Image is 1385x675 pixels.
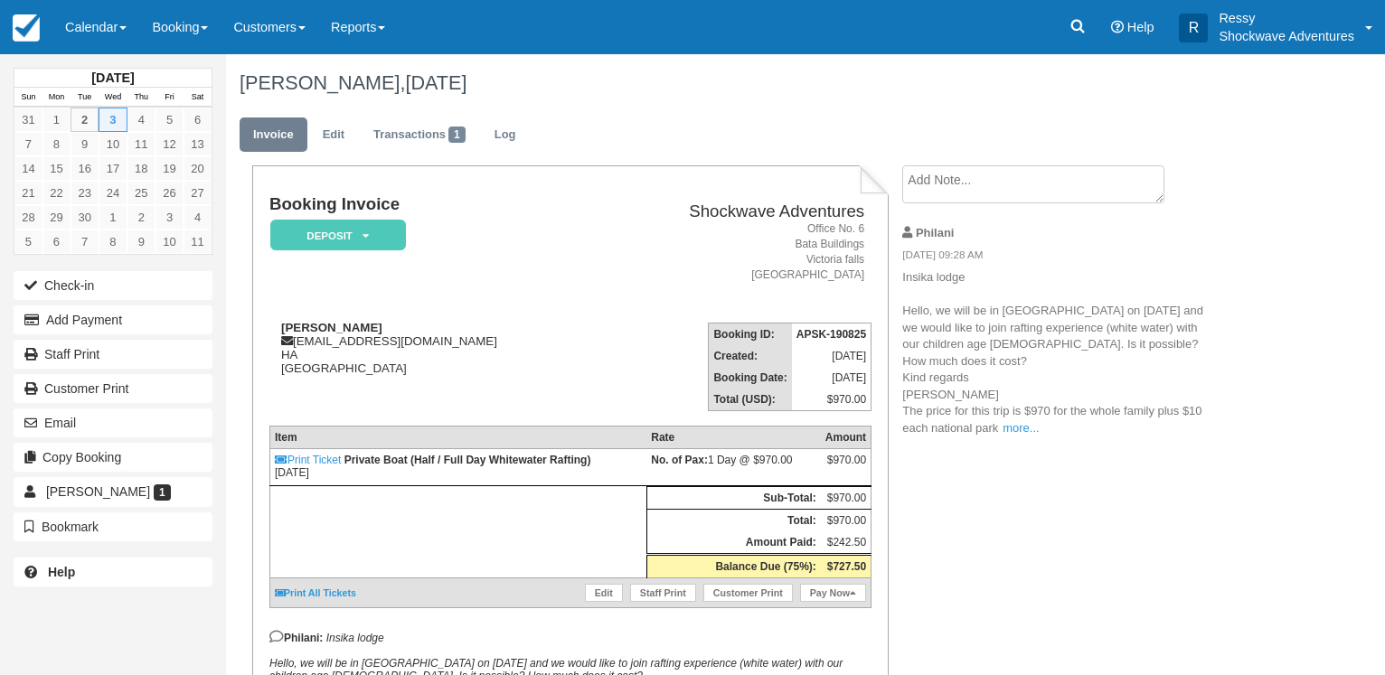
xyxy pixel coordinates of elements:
[127,88,155,108] th: Thu
[646,427,821,449] th: Rate
[14,305,212,334] button: Add Payment
[821,510,872,532] td: $970.00
[14,408,212,437] button: Email
[13,14,40,42] img: checkfront-main-nav-mini-logo.png
[71,88,99,108] th: Tue
[448,127,466,143] span: 1
[184,88,212,108] th: Sat
[127,230,155,254] a: 9
[184,156,212,181] a: 20
[42,156,71,181] a: 15
[651,454,708,466] strong: No. of Pax
[99,88,127,108] th: Wed
[127,156,155,181] a: 18
[269,427,646,449] th: Item
[14,205,42,230] a: 28
[14,132,42,156] a: 7
[71,181,99,205] a: 23
[154,484,171,501] span: 1
[127,181,155,205] a: 25
[605,221,864,284] address: Office No. 6 Bata Buildings Victoria falls [GEOGRAPHIC_DATA]
[155,205,184,230] a: 3
[14,443,212,472] button: Copy Booking
[269,219,400,252] a: Deposit
[709,323,792,346] th: Booking ID:
[14,108,42,132] a: 31
[184,108,212,132] a: 6
[605,202,864,221] h2: Shockwave Adventures
[709,367,792,389] th: Booking Date:
[585,584,623,602] a: Edit
[481,117,530,153] a: Log
[14,271,212,300] button: Check-in
[155,156,184,181] a: 19
[269,632,323,644] strong: Philani:
[827,560,866,573] strong: $727.50
[281,321,382,334] strong: [PERSON_NAME]
[821,531,872,555] td: $242.50
[821,487,872,510] td: $970.00
[48,565,75,579] b: Help
[709,389,792,411] th: Total (USD):
[1219,9,1354,27] p: Ressy
[309,117,358,153] a: Edit
[821,427,872,449] th: Amount
[646,531,821,555] th: Amount Paid:
[184,181,212,205] a: 27
[42,205,71,230] a: 29
[42,88,71,108] th: Mon
[155,108,184,132] a: 5
[275,454,341,466] a: Print Ticket
[800,584,866,602] a: Pay Now
[99,108,127,132] a: 3
[155,132,184,156] a: 12
[916,226,954,239] strong: Philani
[99,205,127,230] a: 1
[184,205,212,230] a: 4
[14,340,212,369] a: Staff Print
[1219,27,1354,45] p: Shockwave Adventures
[127,205,155,230] a: 2
[14,374,212,403] a: Customer Print
[902,248,1207,267] em: [DATE] 09:28 AM
[99,181,127,205] a: 24
[240,117,307,153] a: Invoice
[71,230,99,254] a: 7
[792,389,872,411] td: $970.00
[269,449,646,486] td: [DATE]
[1179,14,1208,42] div: R
[792,367,872,389] td: [DATE]
[14,558,212,586] a: Help
[275,587,356,598] a: Print All Tickets
[42,108,71,132] a: 1
[646,487,821,510] th: Sub-Total:
[825,454,866,481] div: $970.00
[1003,421,1039,435] a: more...
[792,345,872,367] td: [DATE]
[344,454,591,466] strong: Private Boat (Half / Full Day Whitewater Rafting)
[709,345,792,367] th: Created:
[155,88,184,108] th: Fri
[630,584,696,602] a: Staff Print
[14,512,212,541] button: Bookmark
[1111,21,1124,33] i: Help
[99,132,127,156] a: 10
[360,117,479,153] a: Transactions1
[127,132,155,156] a: 11
[42,230,71,254] a: 6
[99,156,127,181] a: 17
[91,70,134,85] strong: [DATE]
[646,555,821,578] th: Balance Due (75%):
[269,195,598,214] h1: Booking Invoice
[270,220,406,251] em: Deposit
[646,510,821,532] th: Total:
[127,108,155,132] a: 4
[14,230,42,254] a: 5
[796,328,866,341] strong: APSK-190825
[240,72,1251,94] h1: [PERSON_NAME],
[71,132,99,156] a: 9
[405,71,466,94] span: [DATE]
[155,181,184,205] a: 26
[14,181,42,205] a: 21
[184,132,212,156] a: 13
